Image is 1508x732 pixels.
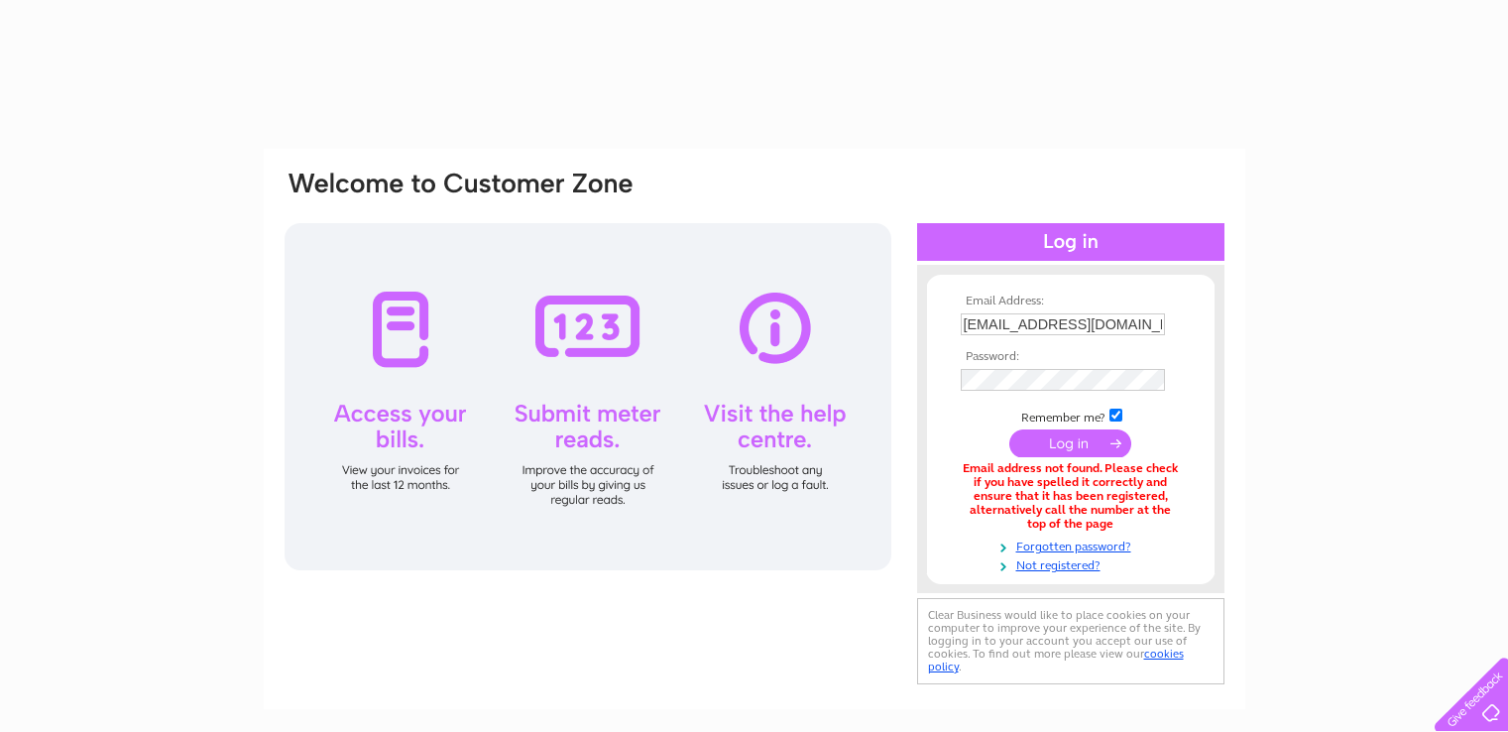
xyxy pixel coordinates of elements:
a: cookies policy [928,647,1184,673]
a: Not registered? [961,554,1186,573]
th: Email Address: [956,295,1186,308]
div: Email address not found. Please check if you have spelled it correctly and ensure that it has bee... [961,462,1181,531]
input: Submit [1009,429,1131,457]
th: Password: [956,350,1186,364]
td: Remember me? [956,406,1186,426]
a: Forgotten password? [961,536,1186,554]
div: Clear Business would like to place cookies on your computer to improve your experience of the sit... [917,598,1224,684]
